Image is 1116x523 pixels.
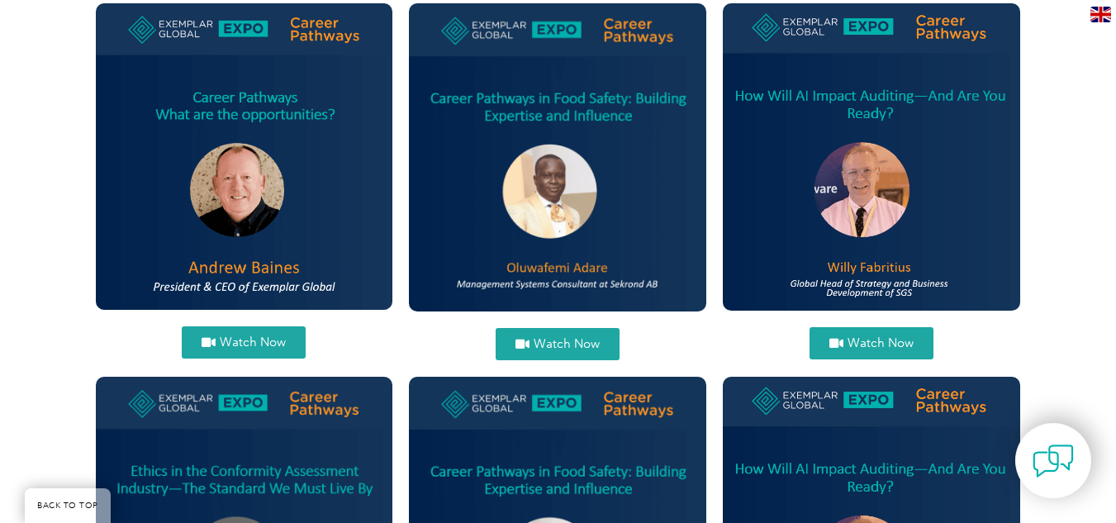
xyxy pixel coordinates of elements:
[496,328,620,360] a: Watch Now
[409,3,706,311] img: Oluwafemi
[810,327,933,359] a: Watch Now
[25,488,111,523] a: BACK TO TOP
[723,3,1020,311] img: willy
[220,336,286,349] span: Watch Now
[96,3,393,310] img: andrew
[1033,440,1074,482] img: contact-chat.png
[848,337,914,349] span: Watch Now
[1090,7,1111,22] img: en
[534,338,600,350] span: Watch Now
[182,326,306,359] a: Watch Now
